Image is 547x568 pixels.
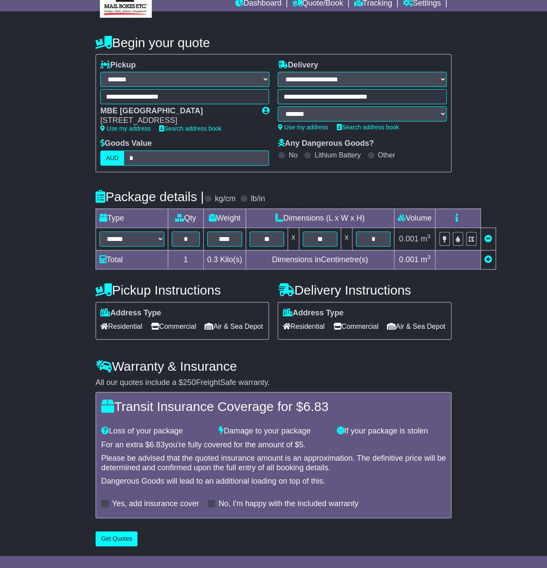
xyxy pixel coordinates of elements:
[203,209,246,228] td: Weight
[96,189,204,204] h4: Package details |
[101,454,446,472] div: Please be advised that the quoted insurance amount is an approximation. The definitive price will...
[282,308,343,318] label: Address Type
[150,440,165,449] span: 6.83
[333,320,378,333] span: Commercial
[337,124,399,131] a: Search address book
[288,151,297,159] label: No
[96,35,451,50] h4: Begin your quote
[100,106,253,116] div: MBE [GEOGRAPHIC_DATA]
[203,250,246,269] td: Kilo(s)
[421,255,431,264] span: m
[205,320,263,333] span: Air & Sea Depot
[207,255,218,264] span: 0.3
[96,209,168,228] td: Type
[100,116,253,125] div: [STREET_ADDRESS]
[421,234,431,243] span: m
[288,228,299,250] td: x
[299,440,304,449] span: 5
[484,255,492,264] a: Add new item
[278,61,318,70] label: Delivery
[112,499,199,509] label: Yes, add insurance cover
[303,399,328,414] span: 6.83
[159,125,221,132] a: Search address book
[246,250,394,269] td: Dimensions in Centimetre(s)
[101,477,446,486] div: Dangerous Goods will lead to an additional loading on top of this.
[96,359,451,373] h4: Warranty & Insurance
[96,283,269,297] h4: Pickup Instructions
[394,209,435,228] td: Volume
[278,283,451,297] h4: Delivery Instructions
[341,228,352,250] td: x
[100,151,125,166] label: AUD
[96,531,138,546] button: Get Quotes
[427,254,431,260] sup: 3
[100,139,152,148] label: Goods Value
[183,378,196,387] span: 250
[101,399,446,414] h4: Transit Insurance Coverage for $
[101,440,446,450] div: For an extra $ you're fully covered for the amount of $ .
[427,233,431,240] sup: 3
[278,139,374,148] label: Any Dangerous Goods?
[96,378,451,388] div: All our quotes include a $ FreightSafe warranty.
[333,427,450,436] div: If your package is stolen
[100,308,161,318] label: Address Type
[282,320,324,333] span: Residential
[378,151,395,159] label: Other
[399,234,419,243] span: 0.001
[96,250,168,269] td: Total
[168,209,203,228] td: Qty
[246,209,394,228] td: Dimensions (L x W x H)
[168,250,203,269] td: 1
[215,194,236,204] label: kg/cm
[151,320,196,333] span: Commercial
[399,255,419,264] span: 0.001
[278,124,328,131] a: Use my address
[100,320,142,333] span: Residential
[251,194,265,204] label: lb/in
[484,234,492,243] a: Remove this item
[100,61,136,70] label: Pickup
[100,125,150,132] a: Use my address
[218,499,358,509] label: No, I'm happy with the included warranty
[314,151,361,159] label: Lithium Battery
[214,427,332,436] div: Damage to your package
[97,427,214,436] div: Loss of your package
[387,320,445,333] span: Air & Sea Depot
